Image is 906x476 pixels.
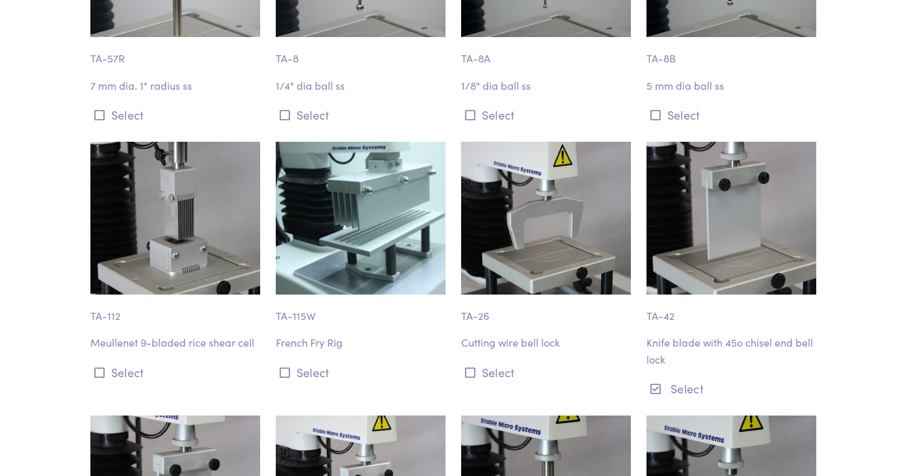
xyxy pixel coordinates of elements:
[646,142,816,295] img: ta-42_chisel-knife.jpg
[461,334,631,351] p: Cutting wire bell lock
[276,37,446,67] p: TA-8
[276,142,446,295] img: shear-ta-115w-french-fry-rig-2.jpg
[90,362,260,383] button: Select
[276,104,446,126] button: Select
[276,295,446,324] p: TA-115W
[646,104,816,126] button: Select
[90,295,260,324] p: TA-112
[646,378,816,399] button: Select
[90,37,260,67] p: TA-57R
[276,77,446,94] p: 1/4" dia ball ss
[461,142,631,295] img: ta-26_wire-cutter.jpg
[646,77,816,94] p: 5 mm dia ball ss
[276,362,446,383] button: Select
[646,37,816,67] p: TA-8B
[646,295,816,324] p: TA-42
[461,77,631,94] p: 1/8" dia ball ss
[90,334,260,351] p: Meullenet 9-bladed rice shear cell
[461,37,631,67] p: TA-8A
[276,334,446,351] p: French Fry Rig
[646,334,816,367] p: Knife blade with 45o chisel end bell lock
[90,104,260,126] button: Select
[461,362,631,383] button: Select
[461,295,631,324] p: TA-26
[90,142,260,295] img: ta-112_meullenet-rice-shear-cell2.jpg
[90,77,260,94] p: 7 mm dia. 1" radius ss
[461,104,631,126] button: Select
